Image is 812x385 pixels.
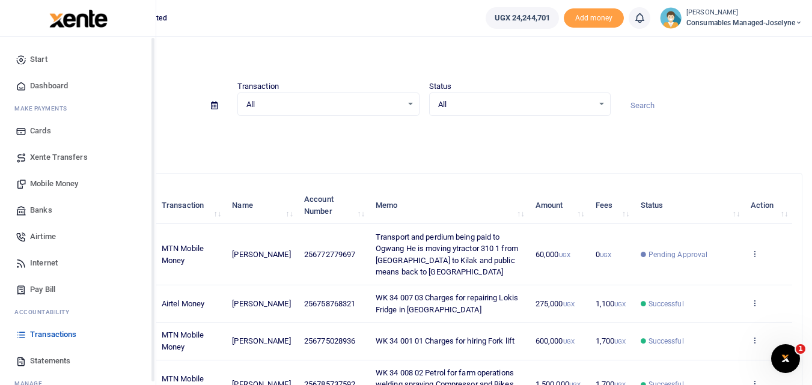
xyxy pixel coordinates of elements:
span: 1,100 [596,299,626,308]
img: profile-user [660,7,682,29]
a: Cards [10,118,146,144]
label: Transaction [237,80,279,92]
span: Xente Transfers [30,151,88,163]
th: Account Number: activate to sort column ascending [298,187,369,224]
small: UGX [563,338,575,345]
span: Consumables managed-Joselyne [686,17,802,28]
p: Download [46,130,802,143]
li: Ac [10,303,146,321]
span: Mobile Money [30,178,78,190]
span: 1 [796,344,805,354]
a: Pay Bill [10,276,146,303]
span: Transport and perdium being paid to Ogwang He is moving ytractor 310 1 from [GEOGRAPHIC_DATA] to ... [376,232,518,277]
a: Statements [10,348,146,374]
li: M [10,99,146,118]
input: Search [620,95,802,116]
span: Cards [30,125,51,137]
small: UGX [600,252,611,258]
span: Internet [30,257,58,269]
img: logo-large [49,10,108,28]
span: 600,000 [536,336,575,345]
span: 256758768321 [304,299,355,308]
small: UGX [614,301,626,308]
h4: Transactions [46,52,802,65]
span: Pending Approval [649,249,708,260]
a: Add money [564,13,624,22]
span: WK 34 007 03 Charges for repairing Lokis Fridge in [GEOGRAPHIC_DATA] [376,293,518,314]
span: Add money [564,8,624,28]
a: Airtime [10,223,146,250]
span: Banks [30,204,52,216]
span: MTN Mobile Money [162,330,204,351]
th: Transaction: activate to sort column ascending [155,187,225,224]
span: countability [23,308,69,317]
iframe: Intercom live chat [771,344,800,373]
span: Airtime [30,231,56,243]
li: Toup your wallet [564,8,624,28]
a: Mobile Money [10,171,146,197]
small: UGX [563,301,575,308]
a: profile-user [PERSON_NAME] Consumables managed-Joselyne [660,7,802,29]
a: Xente Transfers [10,144,146,171]
a: Transactions [10,321,146,348]
span: UGX 24,244,701 [495,12,550,24]
small: UGX [559,252,570,258]
span: [PERSON_NAME] [232,299,290,308]
a: logo-small logo-large logo-large [48,13,108,22]
span: Transactions [30,329,76,341]
span: MTN Mobile Money [162,244,204,265]
span: [PERSON_NAME] [232,336,290,345]
span: Start [30,53,47,65]
span: ake Payments [20,104,67,113]
span: Successful [649,336,684,347]
a: Internet [10,250,146,276]
th: Amount: activate to sort column ascending [529,187,589,224]
a: Dashboard [10,73,146,99]
span: Successful [649,299,684,309]
span: Statements [30,355,70,367]
li: Wallet ballance [481,7,564,29]
span: 0 [596,250,611,259]
span: [PERSON_NAME] [232,250,290,259]
span: 256772779697 [304,250,355,259]
a: Start [10,46,146,73]
span: Pay Bill [30,283,55,296]
a: UGX 24,244,701 [486,7,559,29]
span: WK 34 001 01 Charges for hiring Fork lift [376,336,514,345]
span: Dashboard [30,80,68,92]
span: 275,000 [536,299,575,308]
span: 1,700 [596,336,626,345]
small: UGX [614,338,626,345]
th: Status: activate to sort column ascending [633,187,744,224]
span: 60,000 [536,250,570,259]
th: Memo: activate to sort column ascending [369,187,529,224]
th: Fees: activate to sort column ascending [588,187,633,224]
span: 256775028936 [304,336,355,345]
span: All [246,99,402,111]
th: Name: activate to sort column ascending [225,187,298,224]
label: Status [429,80,452,92]
span: Airtel Money [162,299,204,308]
small: [PERSON_NAME] [686,8,802,18]
span: All [438,99,594,111]
th: Action: activate to sort column ascending [744,187,792,224]
a: Banks [10,197,146,223]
